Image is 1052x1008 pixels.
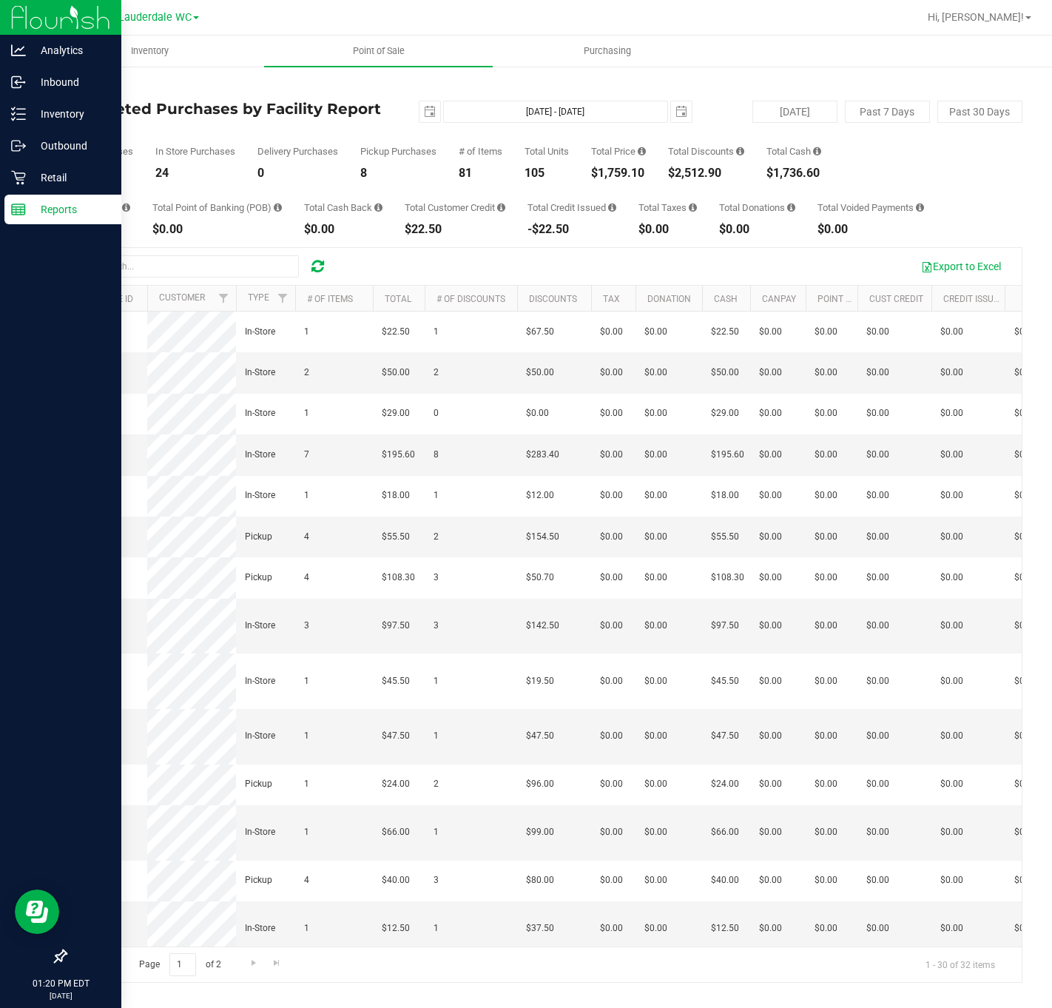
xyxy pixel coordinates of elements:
span: In-Store [245,825,275,839]
span: $0.00 [940,325,963,339]
span: $0.00 [1014,777,1037,791]
inline-svg: Outbound [11,138,26,153]
span: $0.00 [815,619,837,633]
span: $0.00 [600,488,623,503]
span: $55.50 [711,530,739,544]
p: Inventory [26,105,115,123]
a: Discounts [529,294,577,304]
span: $0.00 [940,488,963,503]
div: $22.50 [405,224,505,235]
div: 0 [257,167,338,179]
span: $22.50 [382,325,410,339]
span: $0.00 [644,777,667,791]
a: Total [385,294,411,304]
a: Go to the next page [243,953,264,973]
span: $0.00 [600,921,623,935]
span: $19.50 [526,674,554,688]
span: In-Store [245,366,275,380]
span: $0.00 [600,325,623,339]
span: $0.00 [940,674,963,688]
span: Ft. Lauderdale WC [103,11,192,24]
span: $0.00 [940,777,963,791]
span: $47.50 [526,729,554,743]
div: $1,736.60 [766,167,821,179]
div: 8 [360,167,436,179]
span: 1 [304,674,309,688]
div: $0.00 [638,224,697,235]
span: $0.00 [600,571,623,585]
span: $0.00 [759,325,782,339]
p: Reports [26,201,115,218]
div: $1,759.10 [591,167,646,179]
span: $24.00 [711,777,739,791]
span: $0.00 [644,366,667,380]
span: $0.00 [759,488,782,503]
span: In-Store [245,674,275,688]
span: 1 [304,825,309,839]
div: Pickup Purchases [360,147,436,156]
div: -$22.50 [527,224,616,235]
span: $0.00 [644,873,667,887]
span: $195.60 [382,448,415,462]
div: 81 [459,167,502,179]
div: $2,512.90 [668,167,744,179]
div: Total Point of Banking (POB) [152,203,282,212]
span: $0.00 [526,406,549,420]
p: Inbound [26,73,115,91]
span: 1 [434,825,439,839]
span: $45.50 [711,674,739,688]
span: $0.00 [759,530,782,544]
inline-svg: Inbound [11,75,26,90]
span: 1 [434,488,439,503]
span: Pickup [245,571,272,585]
span: $12.50 [711,921,739,935]
div: Total Units [525,147,569,156]
span: 1 [304,325,309,339]
span: In-Store [245,488,275,503]
span: Pickup [245,530,272,544]
span: 2 [434,366,439,380]
input: Search... [77,255,299,278]
span: $0.00 [866,488,889,503]
div: Delivery Purchases [257,147,338,156]
span: $0.00 [644,729,667,743]
span: $195.60 [711,448,744,462]
span: $0.00 [759,406,782,420]
span: $50.00 [382,366,410,380]
span: $0.00 [866,873,889,887]
span: 1 [304,921,309,935]
span: $0.00 [866,674,889,688]
div: Total Cash [766,147,821,156]
span: $0.00 [600,448,623,462]
span: $0.00 [644,674,667,688]
span: In-Store [245,406,275,420]
span: 2 [304,366,309,380]
span: $108.30 [711,571,744,585]
span: $0.00 [940,530,963,544]
div: Total Taxes [638,203,697,212]
span: $0.00 [815,406,837,420]
inline-svg: Inventory [11,107,26,121]
a: Inventory [36,36,264,67]
div: In Store Purchases [155,147,235,156]
iframe: Resource center [15,890,59,934]
a: Donation [647,294,691,304]
i: Sum of all voided payment transaction amounts, excluding tips and transaction fees, for all purch... [916,203,924,212]
span: $0.00 [600,825,623,839]
i: Sum of the cash-back amounts from rounded-up electronic payments for all purchases in the date ra... [374,203,382,212]
span: $55.50 [382,530,410,544]
div: Total Donations [719,203,795,212]
span: $0.00 [600,406,623,420]
span: $0.00 [644,488,667,503]
span: 7 [304,448,309,462]
span: $0.00 [940,406,963,420]
inline-svg: Reports [11,202,26,217]
a: CanPay [762,294,796,304]
span: $66.00 [711,825,739,839]
span: $283.40 [526,448,559,462]
div: 105 [525,167,569,179]
span: $0.00 [940,571,963,585]
div: $0.00 [304,224,382,235]
span: $0.00 [815,674,837,688]
span: $0.00 [815,825,837,839]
